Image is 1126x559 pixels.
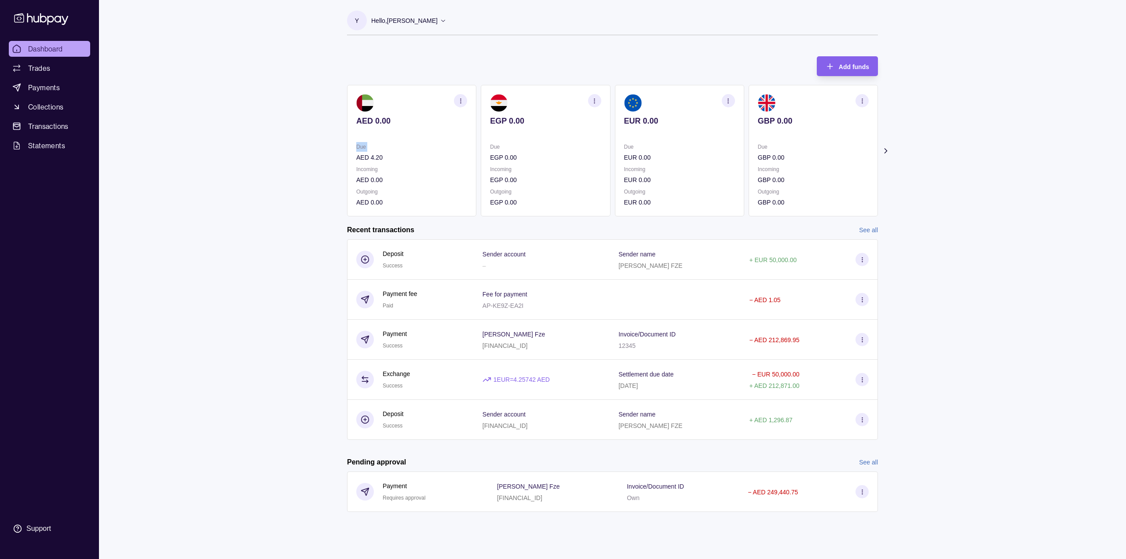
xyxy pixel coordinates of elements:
[28,63,50,73] span: Trades
[356,116,467,126] p: AED 0.00
[483,302,523,309] p: AP-KE9Z-EA2I
[383,383,402,389] span: Success
[618,371,673,378] p: Settlement due date
[748,489,798,496] p: − AED 249,440.75
[624,187,735,197] p: Outgoing
[28,140,65,151] span: Statements
[490,164,601,174] p: Incoming
[356,164,467,174] p: Incoming
[490,94,508,112] img: eg
[490,153,601,162] p: EGP 0.00
[9,138,90,153] a: Statements
[758,142,869,152] p: Due
[490,197,601,207] p: EGP 0.00
[758,175,869,185] p: GBP 0.00
[28,121,69,132] span: Transactions
[627,483,684,490] p: Invoice/Document ID
[752,371,800,378] p: − EUR 50,000.00
[483,331,545,338] p: [PERSON_NAME] Fze
[758,197,869,207] p: GBP 0.00
[758,94,775,112] img: gb
[859,457,878,467] a: See all
[618,251,655,258] p: Sender name
[624,164,735,174] p: Incoming
[624,142,735,152] p: Due
[28,82,60,93] span: Payments
[383,263,402,269] span: Success
[383,495,425,501] span: Requires approval
[347,457,406,467] h2: Pending approval
[817,56,878,76] button: Add funds
[624,94,642,112] img: eu
[356,153,467,162] p: AED 4.20
[356,187,467,197] p: Outgoing
[758,187,869,197] p: Outgoing
[483,251,526,258] p: Sender account
[356,94,374,112] img: ae
[624,153,735,162] p: EUR 0.00
[618,342,636,349] p: 12345
[497,494,542,501] p: [FINANCIAL_ID]
[347,225,414,235] h2: Recent transactions
[490,116,601,126] p: EGP 0.00
[483,422,528,429] p: [FINANCIAL_ID]
[749,336,799,343] p: − AED 212,869.95
[383,289,417,299] p: Payment fee
[9,118,90,134] a: Transactions
[9,60,90,76] a: Trades
[749,382,799,389] p: + AED 212,871.00
[624,175,735,185] p: EUR 0.00
[483,262,486,269] p: –
[383,409,403,419] p: Deposit
[383,369,410,379] p: Exchange
[624,197,735,207] p: EUR 0.00
[490,142,601,152] p: Due
[383,329,407,339] p: Payment
[9,519,90,538] a: Support
[355,16,359,26] p: Y
[839,63,869,70] span: Add funds
[483,291,527,298] p: Fee for payment
[494,375,550,384] p: 1 EUR = 4.25742 AED
[9,80,90,95] a: Payments
[627,494,640,501] p: Own
[490,175,601,185] p: EGP 0.00
[490,187,601,197] p: Outgoing
[9,41,90,57] a: Dashboard
[383,303,393,309] span: Paid
[618,382,638,389] p: [DATE]
[356,175,467,185] p: AED 0.00
[859,225,878,235] a: See all
[383,249,403,259] p: Deposit
[749,296,780,303] p: − AED 1.05
[758,116,869,126] p: GBP 0.00
[749,417,792,424] p: + AED 1,296.87
[28,44,63,54] span: Dashboard
[618,422,682,429] p: [PERSON_NAME] FZE
[758,164,869,174] p: Incoming
[383,343,402,349] span: Success
[371,16,438,26] p: Hello, [PERSON_NAME]
[26,524,51,533] div: Support
[356,142,467,152] p: Due
[483,342,528,349] p: [FINANCIAL_ID]
[356,197,467,207] p: AED 0.00
[497,483,559,490] p: [PERSON_NAME] Fze
[618,331,676,338] p: Invoice/Document ID
[624,116,735,126] p: EUR 0.00
[383,481,425,491] p: Payment
[618,411,655,418] p: Sender name
[758,153,869,162] p: GBP 0.00
[9,99,90,115] a: Collections
[618,262,682,269] p: [PERSON_NAME] FZE
[383,423,402,429] span: Success
[28,102,63,112] span: Collections
[749,256,797,263] p: + EUR 50,000.00
[483,411,526,418] p: Sender account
